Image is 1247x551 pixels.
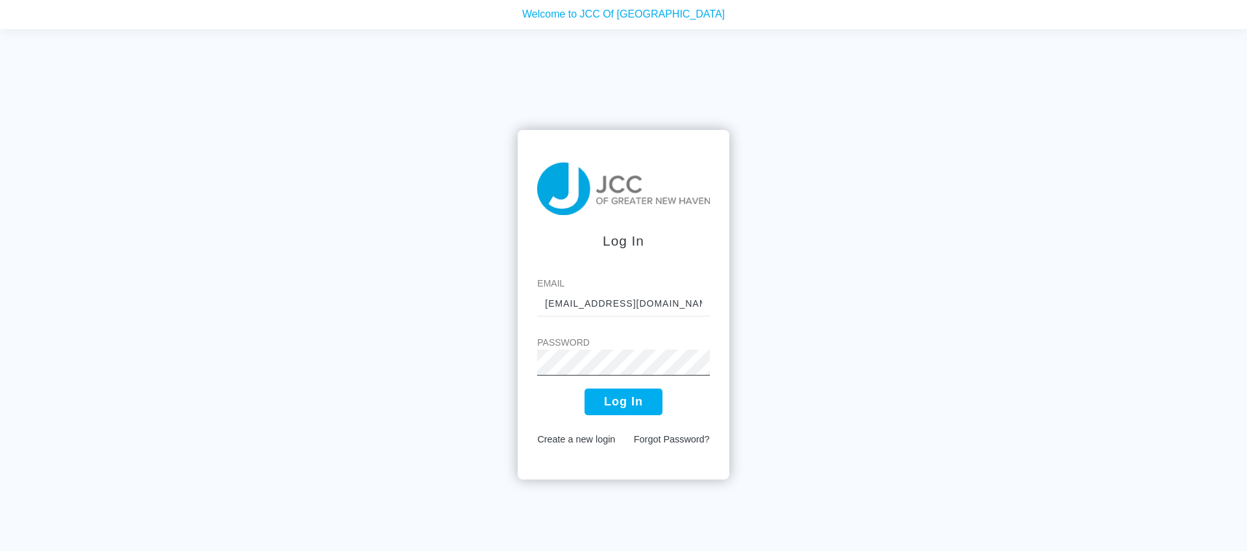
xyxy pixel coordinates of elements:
div: Log In [537,231,709,251]
a: Forgot Password? [634,434,710,444]
label: Password [537,336,709,350]
p: Welcome to JCC Of [GEOGRAPHIC_DATA] [10,3,1237,19]
img: taiji-logo.png [537,162,709,216]
button: Log In [585,389,662,415]
input: johnny@email.com [537,290,709,316]
label: Email [537,277,709,290]
a: Create a new login [537,434,615,444]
